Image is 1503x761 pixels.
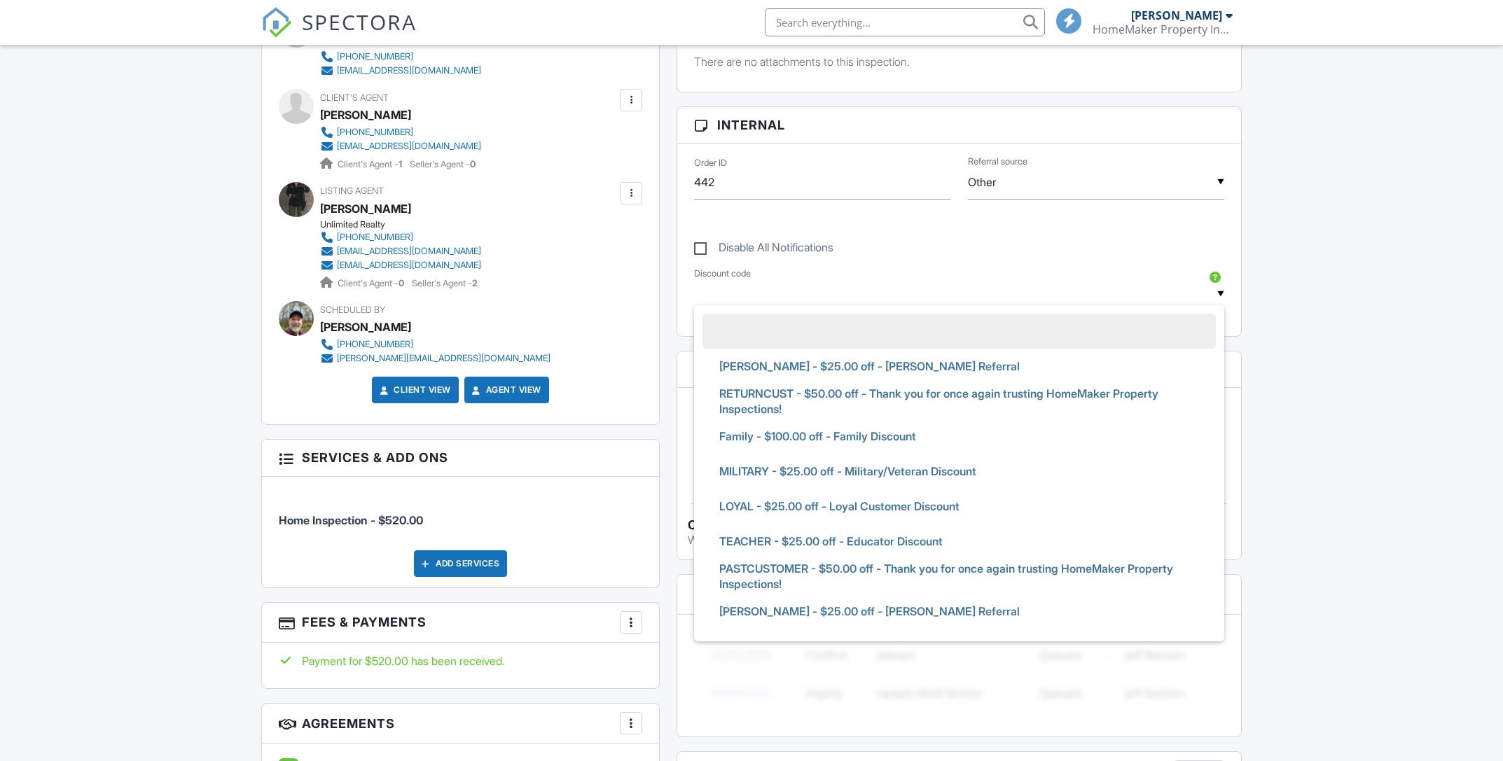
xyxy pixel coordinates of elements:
[694,625,1224,723] img: blurred-tasks-251b60f19c3f713f9215ee2a18cbf2105fc2d72fcd585247cf5e9ec0c957c1dd.png
[320,139,481,153] a: [EMAIL_ADDRESS][DOMAIN_NAME]
[320,219,492,230] div: Unlimited Realty
[1131,8,1222,22] div: [PERSON_NAME]
[470,159,476,169] strong: 0
[694,241,833,258] label: Disable All Notifications
[338,278,406,288] span: Client's Agent -
[677,107,1241,144] h3: Internal
[472,278,478,288] strong: 2
[337,232,413,243] div: [PHONE_NUMBER]
[320,244,481,258] a: [EMAIL_ADDRESS][DOMAIN_NAME]
[261,7,292,38] img: The Best Home Inspection Software - Spectora
[708,594,1031,629] span: [PERSON_NAME] - $25.00 off - [PERSON_NAME] Referral
[708,489,971,524] span: LOYAL - $25.00 off - Loyal Customer Discount
[694,54,1224,69] p: There are no attachments to this inspection.
[708,454,988,489] span: MILITARY - $25.00 off - Military/Veteran Discount
[320,305,385,315] span: Scheduled By
[320,125,481,139] a: [PHONE_NUMBER]
[320,316,411,337] div: [PERSON_NAME]
[262,603,659,643] h3: Fees & Payments
[302,7,417,36] span: SPECTORA
[320,258,481,272] a: [EMAIL_ADDRESS][DOMAIN_NAME]
[262,704,659,743] h3: Agreements
[708,419,927,454] span: Family - $100.00 off - Family Discount
[399,159,402,169] strong: 1
[320,104,411,125] a: [PERSON_NAME]
[337,141,481,152] div: [EMAIL_ADDRESS][DOMAIN_NAME]
[337,65,481,76] div: [EMAIL_ADDRESS][DOMAIN_NAME]
[338,159,404,169] span: Client's Agent -
[320,230,481,244] a: [PHONE_NUMBER]
[765,8,1045,36] input: Search everything...
[708,551,1210,601] span: PASTCUSTOMER - $50.00 off - Thank you for once again trusting HomeMaker Property Inspections!
[320,64,481,78] a: [EMAIL_ADDRESS][DOMAIN_NAME]
[279,487,642,539] li: Service: Home Inspection
[337,246,481,257] div: [EMAIL_ADDRESS][DOMAIN_NAME]
[320,50,481,64] a: [PHONE_NUMBER]
[337,260,481,271] div: [EMAIL_ADDRESS][DOMAIN_NAME]
[414,550,507,577] div: Add Services
[968,155,1027,168] label: Referral source
[337,339,413,350] div: [PHONE_NUMBER]
[262,440,659,476] h3: Services & Add ons
[320,198,411,219] a: [PERSON_NAME]
[320,337,550,351] a: [PHONE_NUMBER]
[320,92,389,103] span: Client's Agent
[412,278,478,288] span: Seller's Agent -
[708,376,1210,426] span: RETURNCUST - $50.00 off - Thank you for once again trusting HomeMaker Property Inspections!
[279,513,423,527] span: Home Inspection - $520.00
[337,51,413,62] div: [PHONE_NUMBER]
[377,383,451,397] a: Client View
[688,518,1231,532] div: Office Notes
[320,351,550,365] a: [PERSON_NAME][EMAIL_ADDRESS][DOMAIN_NAME]
[337,353,550,364] div: [PERSON_NAME][EMAIL_ADDRESS][DOMAIN_NAME]
[688,532,1231,547] p: Want timestamped internal notes for your office staff?
[337,127,413,138] div: [PHONE_NUMBER]
[261,19,417,48] a: SPECTORA
[320,186,384,196] span: Listing Agent
[708,524,954,559] span: TEACHER - $25.00 off - Educator Discount
[279,653,642,669] div: Payment for $520.00 has been received.
[694,267,751,280] label: Discount code
[677,351,1241,388] h3: Notes
[399,278,404,288] strong: 0
[708,349,1031,384] span: [PERSON_NAME] - $25.00 off - [PERSON_NAME] Referral
[1093,22,1233,36] div: HomeMaker Property Inspections
[694,157,727,169] label: Order ID
[469,383,541,397] a: Agent View
[708,629,913,664] span: FLYER - $25.00 off - Flyer Discount
[410,159,476,169] span: Seller's Agent -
